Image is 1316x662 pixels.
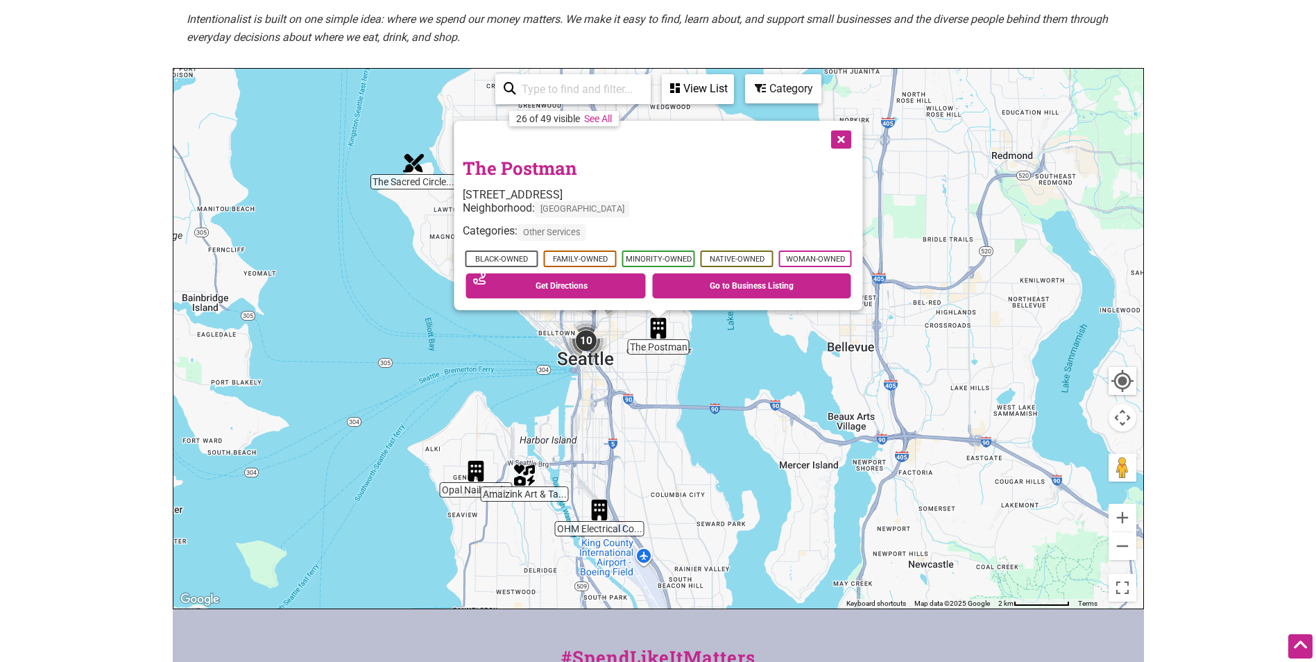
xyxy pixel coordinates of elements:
div: The Sacred Circle Gift Shop [403,153,424,173]
div: View List [663,76,733,102]
a: The Postman [462,156,576,180]
button: Toggle fullscreen view [1108,574,1136,602]
div: OHM Electrical Contracting [589,500,610,520]
div: [STREET_ADDRESS] [462,188,854,201]
a: Go to Business Listing [652,273,851,298]
div: 26 of 49 visible [516,113,580,124]
div: The Postman [648,318,669,339]
span: Family-Owned [543,251,616,267]
button: Keyboard shortcuts [846,599,906,609]
span: Native-Owned [700,251,773,267]
span: 2 km [998,600,1014,607]
span: Minority-Owned [622,251,694,267]
div: Scroll Back to Top [1288,634,1313,659]
span: Map data ©2025 Google [914,600,990,607]
button: Your Location [1109,367,1136,395]
div: Opal Nail Studio [465,461,486,482]
span: Other Services [517,225,586,241]
span: Woman-Owned [778,251,851,267]
span: Black-Owned [465,251,538,267]
div: Type to search and filter [495,74,651,104]
button: Map Scale: 2 km per 77 pixels [994,599,1074,609]
a: Terms (opens in new tab) [1078,600,1097,607]
button: Drag Pegman onto the map to open Street View [1109,454,1136,482]
div: Amaizink Art & Tattoo [514,465,535,486]
button: Zoom out [1109,532,1136,560]
div: 10 [565,320,607,362]
button: Map camera controls [1109,404,1136,432]
em: Intentionalist is built on one simple idea: where we spend our money matters. We make it easy to ... [187,12,1108,44]
span: [GEOGRAPHIC_DATA] [534,201,629,217]
a: Open this area in Google Maps (opens a new window) [177,591,223,609]
a: Get Directions [465,273,645,298]
div: Category [746,76,820,102]
input: Type to find and filter... [516,76,642,103]
div: Categories: [462,225,854,248]
button: Close [822,121,857,155]
button: Zoom in [1109,504,1136,532]
div: See a list of the visible businesses [662,74,734,104]
div: Neighborhood: [462,201,854,224]
div: Filter by category [745,74,821,103]
img: Google [177,591,223,609]
a: See All [584,113,612,124]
